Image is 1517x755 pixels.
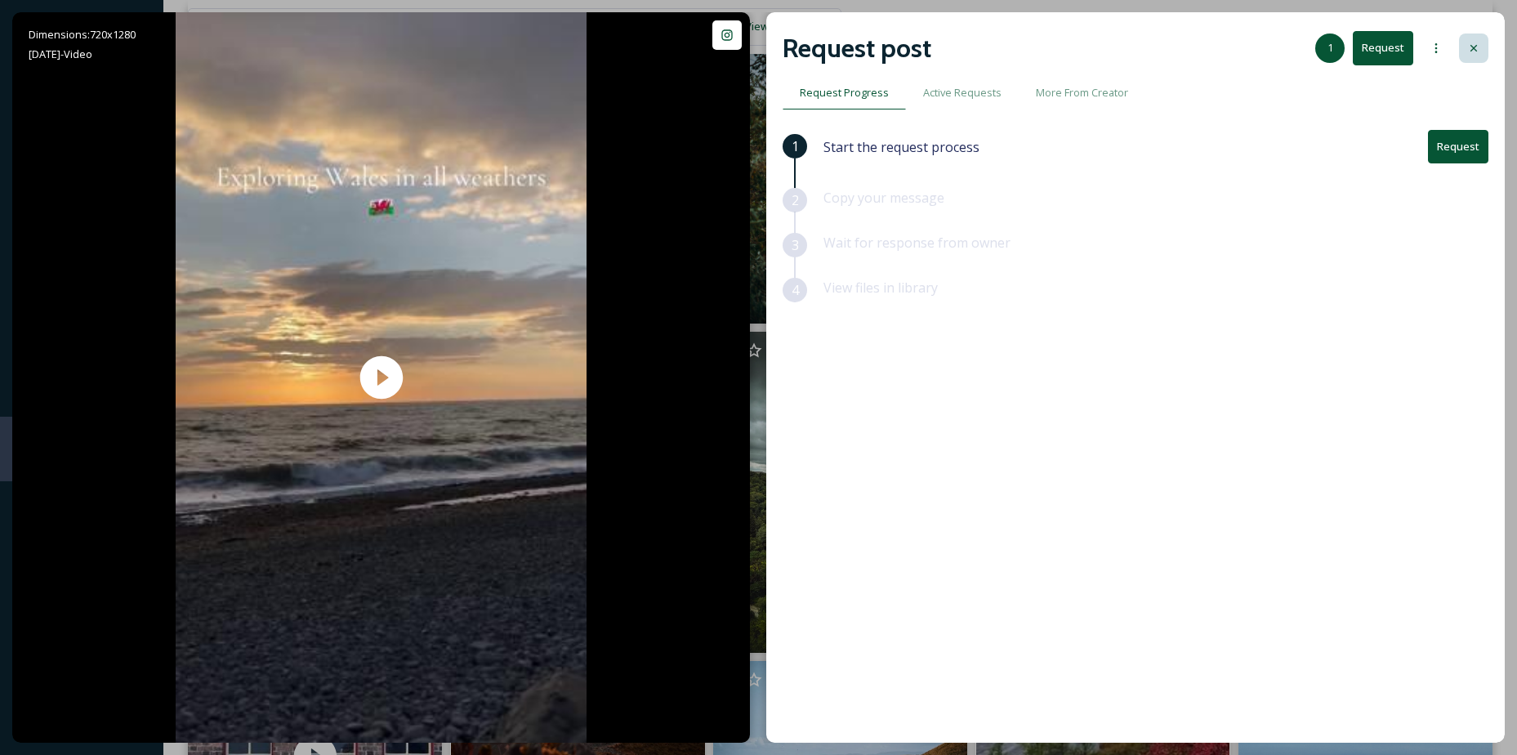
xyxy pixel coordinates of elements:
button: Request [1353,31,1413,65]
button: Request [1428,130,1488,163]
span: Active Requests [923,85,1002,101]
span: View files in library [823,279,938,297]
span: 1 [1327,40,1333,56]
h2: Request post [783,29,931,68]
span: Start the request process [823,137,979,157]
span: Wait for response from owner [823,234,1011,252]
img: thumbnail [176,12,587,743]
span: Copy your message [823,189,944,207]
span: More From Creator [1036,85,1128,101]
span: 1 [792,136,799,156]
span: 2 [792,190,799,210]
span: 3 [792,235,799,255]
span: 4 [792,280,799,300]
span: Request Progress [800,85,889,101]
span: [DATE] - Video [29,47,92,61]
span: Dimensions: 720 x 1280 [29,27,136,42]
